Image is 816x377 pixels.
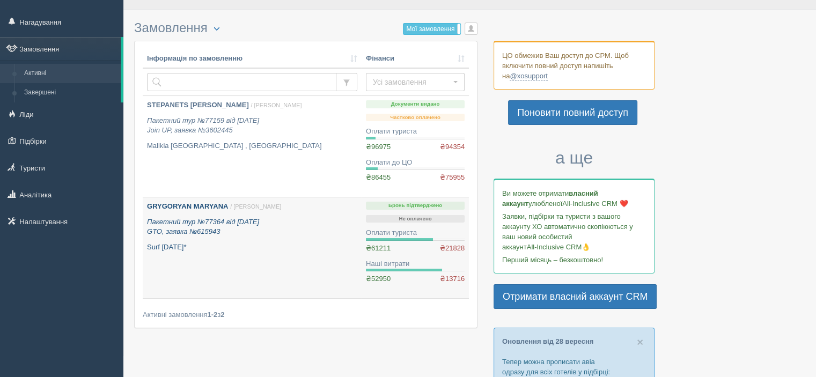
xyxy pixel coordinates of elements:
[19,83,121,102] a: Завершені
[508,100,637,125] a: Поновити повний доступ
[366,202,465,210] p: Бронь підтверджено
[147,116,259,135] i: Пакетний тур №77159 від [DATE] Join UP, заявка №3602445
[366,143,391,151] span: ₴96975
[366,275,391,283] span: ₴52950
[143,96,362,197] a: STEPANETS [PERSON_NAME] / [PERSON_NAME] Пакетний тур №77159 від [DATE]Join UP, заявка №3602445 Ma...
[637,336,643,348] span: ×
[134,21,477,35] h3: Замовлення
[143,197,362,298] a: GRYGORYAN MARYANA / [PERSON_NAME] Пакетний тур №77364 від [DATE]GTO, заявка №615943 Surf [DATE]*
[502,211,646,252] p: Заявки, підбірки та туристи з вашого аккаунту ХО автоматично скопіюються у ваш новий особистий ак...
[494,149,655,167] h3: а ще
[494,41,655,90] div: ЦО обмежив Ваш доступ до СРМ. Щоб включити повний доступ напишіть на
[147,242,357,253] p: Surf [DATE]*
[208,311,218,319] b: 1-2
[502,188,646,209] p: Ви можете отримати улюбленої
[562,199,628,208] span: All-Inclusive CRM ❤️
[366,127,465,137] div: Оплати туриста
[440,274,465,284] span: ₴13716
[143,309,469,320] div: Активні замовлення з
[366,259,465,269] div: Наші витрати
[366,54,465,64] a: Фінанси
[147,101,249,109] b: STEPANETS [PERSON_NAME]
[502,357,646,377] p: Тепер можна прописати авіа одразу для всіх готелів у підбірці:
[366,228,465,238] div: Оплати туриста
[373,77,451,87] span: Усі замовлення
[440,243,465,254] span: ₴21828
[220,311,224,319] b: 2
[440,142,465,152] span: ₴94354
[403,24,460,34] label: Мої замовлення
[440,173,465,183] span: ₴75955
[147,73,336,91] input: Пошук за номером замовлення, ПІБ або паспортом туриста
[366,215,465,223] p: Не оплачено
[230,203,281,210] span: / [PERSON_NAME]
[494,284,657,309] a: Отримати власний аккаунт CRM
[527,243,591,251] span: All-Inclusive CRM👌
[502,255,646,265] p: Перший місяць – безкоштовно!
[19,64,121,83] a: Активні
[366,173,391,181] span: ₴86455
[147,218,259,236] i: Пакетний тур №77364 від [DATE] GTO, заявка №615943
[510,72,547,80] a: @xosupport
[251,102,302,108] span: / [PERSON_NAME]
[366,73,465,91] button: Усі замовлення
[366,158,465,168] div: Оплати до ЦО
[366,100,465,108] p: Документи видано
[637,336,643,348] button: Close
[147,202,228,210] b: GRYGORYAN MARYANA
[502,189,598,208] b: власний аккаунт
[502,337,593,345] a: Оновлення від 28 вересня
[366,114,465,122] p: Частково оплачено
[147,54,357,64] a: Інформація по замовленню
[366,244,391,252] span: ₴61211
[147,141,357,151] p: Malikia [GEOGRAPHIC_DATA] , [GEOGRAPHIC_DATA]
